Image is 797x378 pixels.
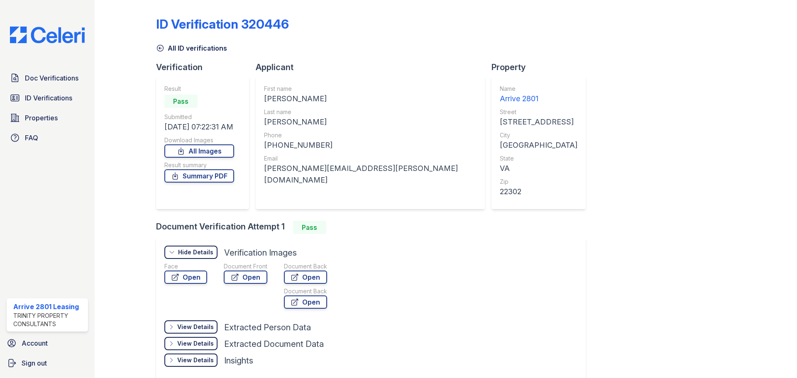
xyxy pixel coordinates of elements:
[22,338,48,348] span: Account
[500,93,577,105] div: Arrive 2801
[293,221,326,234] div: Pass
[177,323,214,331] div: View Details
[500,163,577,174] div: VA
[13,312,85,328] div: Trinity Property Consultants
[284,271,327,284] a: Open
[164,113,234,121] div: Submitted
[164,169,234,183] a: Summary PDF
[264,85,477,93] div: First name
[284,287,327,295] div: Document Back
[264,163,477,186] div: [PERSON_NAME][EMAIL_ADDRESS][PERSON_NAME][DOMAIN_NAME]
[7,90,88,106] a: ID Verifications
[3,335,91,351] a: Account
[264,116,477,128] div: [PERSON_NAME]
[164,85,234,93] div: Result
[224,271,267,284] a: Open
[156,43,227,53] a: All ID verifications
[224,247,297,259] div: Verification Images
[164,121,234,133] div: [DATE] 07:22:31 AM
[164,144,234,158] a: All Images
[164,271,207,284] a: Open
[7,110,88,126] a: Properties
[224,262,267,271] div: Document Front
[177,339,214,348] div: View Details
[491,61,592,73] div: Property
[500,139,577,151] div: [GEOGRAPHIC_DATA]
[264,131,477,139] div: Phone
[500,186,577,198] div: 22302
[22,358,47,368] span: Sign out
[7,70,88,86] a: Doc Verifications
[164,262,207,271] div: Face
[164,161,234,169] div: Result summary
[178,248,213,256] div: Hide Details
[3,355,91,371] a: Sign out
[500,178,577,186] div: Zip
[500,85,577,105] a: Name Arrive 2801
[224,355,253,366] div: Insights
[256,61,491,73] div: Applicant
[25,113,58,123] span: Properties
[25,133,38,143] span: FAQ
[284,262,327,271] div: Document Back
[177,356,214,364] div: View Details
[7,129,88,146] a: FAQ
[500,131,577,139] div: City
[156,221,592,234] div: Document Verification Attempt 1
[264,139,477,151] div: [PHONE_NUMBER]
[3,27,91,43] img: CE_Logo_Blue-a8612792a0a2168367f1c8372b55b34899dd931a85d93a1a3d3e32e68fde9ad4.png
[264,108,477,116] div: Last name
[25,73,78,83] span: Doc Verifications
[500,108,577,116] div: Street
[500,116,577,128] div: [STREET_ADDRESS]
[500,154,577,163] div: State
[13,302,85,312] div: Arrive 2801 Leasing
[156,17,289,32] div: ID Verification 320446
[284,295,327,309] a: Open
[156,61,256,73] div: Verification
[500,85,577,93] div: Name
[224,322,311,333] div: Extracted Person Data
[224,338,324,350] div: Extracted Document Data
[25,93,72,103] span: ID Verifications
[164,136,234,144] div: Download Images
[762,345,789,370] iframe: chat widget
[264,154,477,163] div: Email
[164,95,198,108] div: Pass
[264,93,477,105] div: [PERSON_NAME]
